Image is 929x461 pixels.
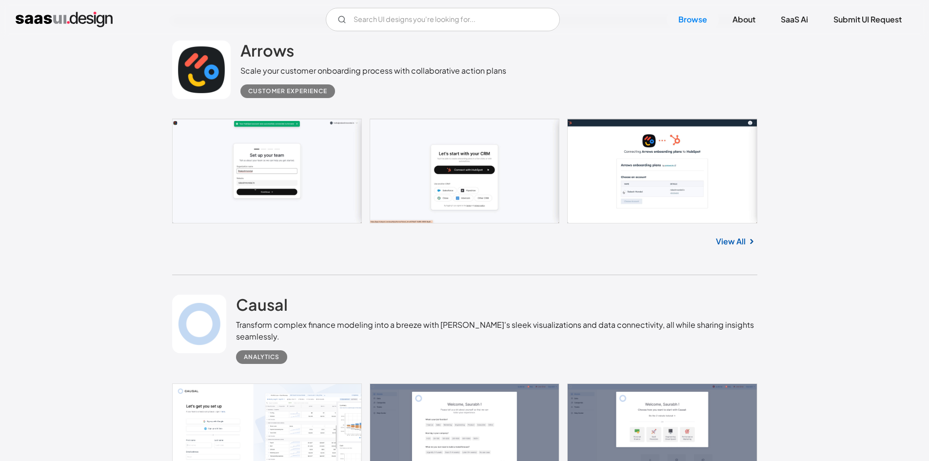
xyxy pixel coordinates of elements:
[236,295,288,319] a: Causal
[16,12,113,27] a: home
[822,9,913,30] a: Submit UI Request
[326,8,560,31] form: Email Form
[240,65,506,77] div: Scale your customer onboarding process with collaborative action plans
[240,40,294,65] a: Arrows
[244,351,279,363] div: Analytics
[236,319,757,342] div: Transform complex finance modeling into a breeze with [PERSON_NAME]'s sleek visualizations and da...
[716,236,746,247] a: View All
[236,295,288,314] h2: Causal
[248,85,327,97] div: Customer Experience
[721,9,767,30] a: About
[240,40,294,60] h2: Arrows
[326,8,560,31] input: Search UI designs you're looking for...
[769,9,820,30] a: SaaS Ai
[667,9,719,30] a: Browse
